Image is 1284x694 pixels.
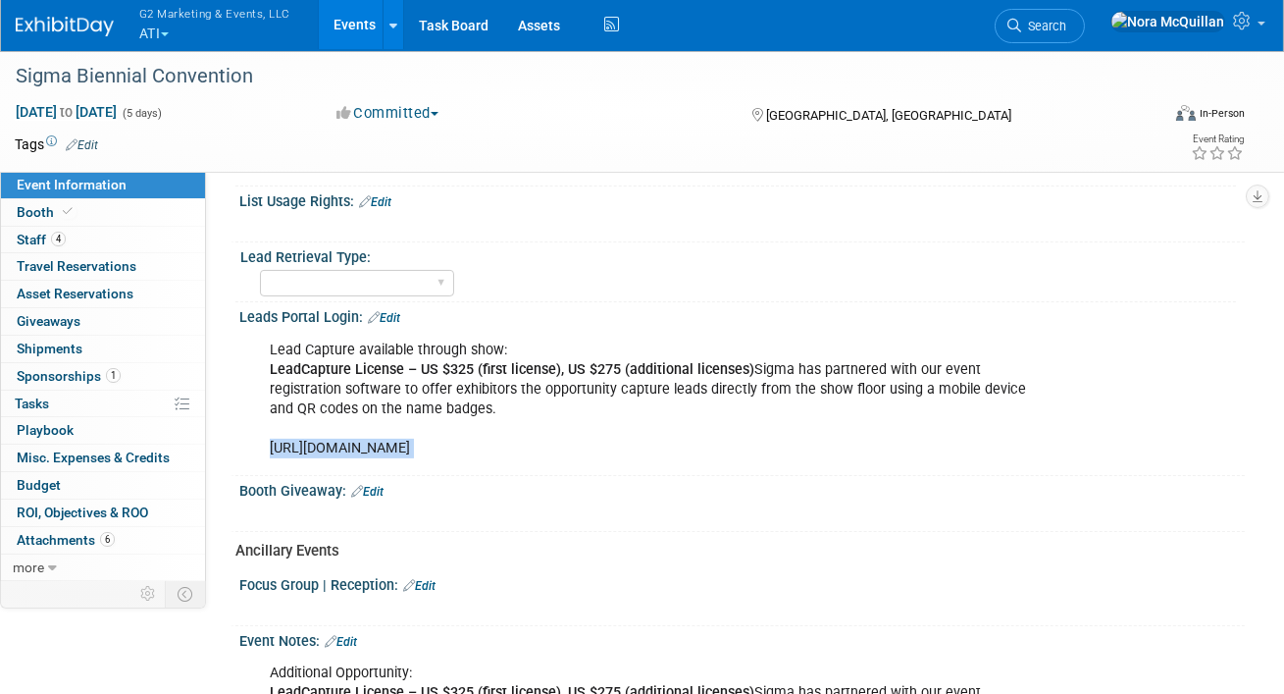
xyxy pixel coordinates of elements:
td: Personalize Event Tab Strip [131,581,166,607]
td: Toggle Event Tabs [166,581,206,607]
span: (5 days) [121,107,162,120]
span: Staff [17,232,66,247]
a: Edit [359,195,391,209]
img: Nora McQuillan [1110,11,1225,32]
a: Playbook [1,417,205,444]
span: Playbook [17,422,74,438]
span: Asset Reservations [17,286,133,301]
span: Search [1021,19,1066,33]
button: Committed [330,103,446,124]
div: Sigma Biennial Convention [9,59,1140,94]
span: Misc. Expenses & Credits [17,450,170,465]
a: Edit [403,579,436,593]
span: Booth [17,204,77,220]
div: Event Format [1064,102,1245,132]
a: Tasks [1,391,205,417]
a: Shipments [1,336,205,362]
div: Booth Giveaway: [239,476,1245,502]
span: to [57,104,76,120]
b: LeadCapture License – US $325 (first license), US $275 (additional licenses) [270,361,754,378]
span: G2 Marketing & Events, LLC [139,3,290,24]
span: ROI, Objectives & ROO [17,505,148,520]
a: Travel Reservations [1,253,205,280]
a: Edit [351,485,384,499]
span: Shipments [17,341,82,356]
a: Giveaways [1,308,205,335]
a: Edit [325,635,357,649]
span: more [13,560,44,575]
div: Lead Retrieval Type: [240,242,1236,267]
a: Booth [1,199,205,226]
img: Format-Inperson.png [1176,105,1196,121]
span: 4 [51,232,66,246]
a: Budget [1,472,205,499]
a: ROI, Objectives & ROO [1,500,205,526]
div: Event Rating [1191,134,1244,144]
div: Lead Capture available through show: Sigma has partnered with our event registration software to ... [256,331,1048,468]
span: Attachments [17,532,115,548]
i: Booth reservation complete [63,206,73,217]
div: Ancillary Events [235,541,1230,561]
a: Staff4 [1,227,205,253]
a: Search [995,9,1085,43]
span: [GEOGRAPHIC_DATA], [GEOGRAPHIC_DATA] [766,108,1011,123]
img: ExhibitDay [16,17,114,36]
span: Budget [17,477,61,493]
div: Leads Portal Login: [239,302,1245,328]
div: Focus Group | Reception: [239,570,1245,596]
td: Tags [15,134,98,154]
a: Edit [66,138,98,152]
span: Travel Reservations [17,258,136,274]
a: more [1,555,205,581]
span: 1 [106,368,121,383]
div: List Usage Rights: [239,187,1245,212]
span: Giveaways [17,313,80,329]
a: Misc. Expenses & Credits [1,445,205,471]
a: Sponsorships1 [1,363,205,390]
a: Asset Reservations [1,281,205,307]
div: Event Notes: [239,626,1245,652]
a: Event Information [1,172,205,198]
a: Attachments6 [1,527,205,554]
span: 6 [100,532,115,547]
span: Tasks [15,396,49,411]
a: Edit [368,311,400,325]
div: In-Person [1199,106,1245,121]
span: Event Information [17,177,127,192]
span: [DATE] [DATE] [15,103,118,121]
span: Sponsorships [17,368,121,384]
